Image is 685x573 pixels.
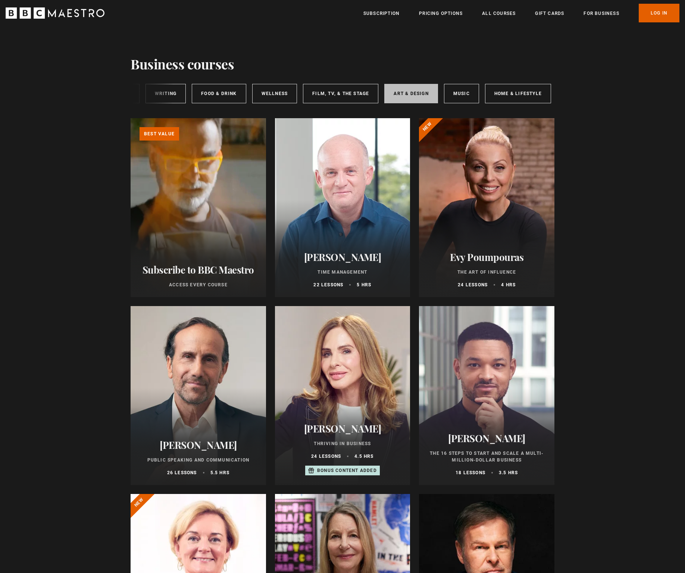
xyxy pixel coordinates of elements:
a: Home & Lifestyle [485,84,551,103]
svg: BBC Maestro [6,7,104,19]
p: 4.5 hrs [354,453,373,460]
p: The Art of Influence [428,269,545,276]
nav: Primary [363,4,679,22]
p: Public Speaking and Communication [140,457,257,463]
a: [PERSON_NAME] Thriving in Business 24 lessons 4.5 hrs Bonus content added [275,306,410,485]
h2: [PERSON_NAME] [284,251,401,263]
a: Wellness [252,84,297,103]
p: Bonus content added [317,467,377,474]
h2: [PERSON_NAME] [284,423,401,434]
a: [PERSON_NAME] The 16 Steps to Start and Scale a Multi-Million-Dollar Business 18 lessons 3.5 hrs [419,306,554,485]
p: 4 hrs [501,281,516,288]
p: 26 lessons [167,469,197,476]
a: Subscription [363,10,400,17]
p: 5 hrs [357,281,371,288]
a: Gift Cards [535,10,564,17]
p: Thriving in Business [284,440,401,447]
p: 5.5 hrs [210,469,229,476]
p: 24 lessons [311,453,341,460]
a: For business [584,10,619,17]
h1: Business courses [131,56,234,72]
a: Music [444,84,479,103]
h2: [PERSON_NAME] [428,432,545,444]
a: Pricing Options [419,10,463,17]
a: Food & Drink [192,84,246,103]
a: Film, TV, & The Stage [303,84,378,103]
p: The 16 Steps to Start and Scale a Multi-Million-Dollar Business [428,450,545,463]
a: Art & Design [384,84,438,103]
p: 24 lessons [458,281,488,288]
h2: [PERSON_NAME] [140,439,257,451]
a: Evy Poumpouras The Art of Influence 24 lessons 4 hrs New [419,118,554,297]
a: [PERSON_NAME] Public Speaking and Communication 26 lessons 5.5 hrs [131,306,266,485]
h2: Evy Poumpouras [428,251,545,263]
a: [PERSON_NAME] Time Management 22 lessons 5 hrs [275,118,410,297]
p: Time Management [284,269,401,276]
a: Log In [639,4,679,22]
p: 3.5 hrs [499,469,518,476]
a: All Courses [482,10,516,17]
p: Best value [140,127,179,141]
p: 22 lessons [313,281,343,288]
p: 18 lessons [456,469,485,476]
